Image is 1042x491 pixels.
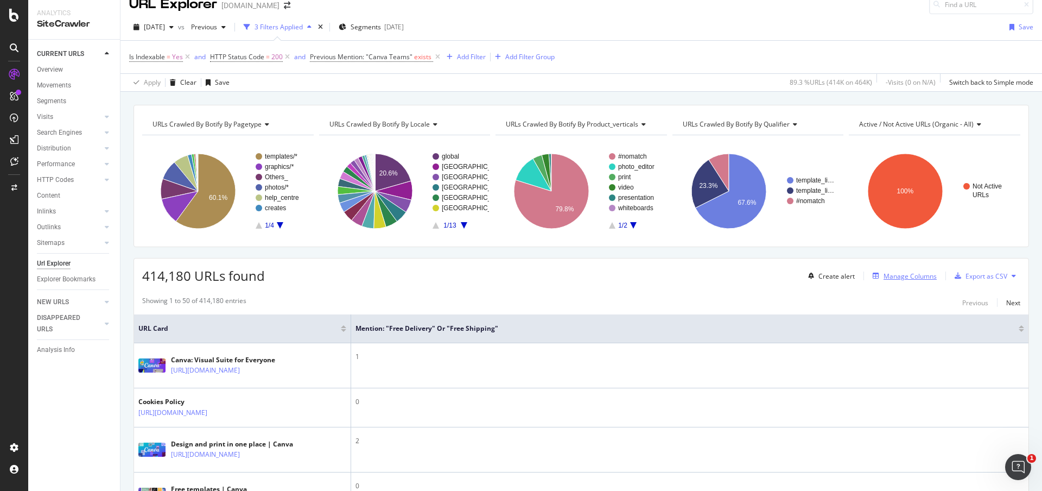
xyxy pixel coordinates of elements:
[284,2,290,9] div: arrow-right-arrow-left
[37,96,112,107] a: Segments
[37,127,82,139] div: Search Engines
[266,52,270,61] span: =
[37,237,65,249] div: Sitemaps
[796,187,834,194] text: template_li…
[144,78,161,87] div: Apply
[265,184,289,191] text: photos/*
[457,52,486,61] div: Add Filter
[265,173,288,181] text: Others_
[265,204,286,212] text: creates
[180,78,196,87] div: Clear
[294,52,306,62] button: and
[138,358,166,373] img: main image
[138,324,338,333] span: URL Card
[329,119,430,129] span: URLs Crawled By Botify By locale
[167,52,170,61] span: =
[153,119,262,129] span: URLs Crawled By Botify By pagetype
[37,159,101,170] a: Performance
[37,344,112,356] a: Analysis Info
[796,197,825,205] text: #nomatch
[37,312,92,335] div: DISAPPEARED URLS
[1027,454,1036,463] span: 1
[172,49,183,65] span: Yes
[857,116,1011,133] h4: Active / Not Active URLs
[294,52,306,61] div: and
[310,52,412,61] span: Previous Mention: "Canva Teams"
[37,64,63,75] div: Overview
[271,49,283,65] span: 200
[804,267,855,285] button: Create alert
[194,52,206,62] button: and
[442,51,486,64] button: Add Filter
[355,324,1002,333] span: Mention: "free delivery" or "free shipping"
[618,194,654,202] text: presentation
[129,18,178,36] button: [DATE]
[859,119,974,129] span: Active / Not Active URLs (organic - all)
[1005,454,1031,480] iframe: Intercom live chat
[442,153,459,160] text: global
[849,144,1020,238] svg: A chart.
[144,22,165,32] span: 2025 Sep. 7th
[37,80,112,91] a: Movements
[201,74,230,91] button: Save
[37,174,74,186] div: HTTP Codes
[618,173,631,181] text: print
[495,144,665,238] div: A chart.
[949,78,1033,87] div: Switch back to Simple mode
[443,222,456,229] text: 1/13
[142,144,312,238] svg: A chart.
[442,184,510,191] text: [GEOGRAPHIC_DATA]
[37,206,56,217] div: Inlinks
[868,269,937,282] button: Manage Columns
[790,78,872,87] div: 89.3 % URLs ( 414K on 464K )
[37,297,101,308] a: NEW URLS
[491,51,555,64] button: Add Filter Group
[334,18,408,36] button: Segments[DATE]
[442,163,510,171] text: [GEOGRAPHIC_DATA]
[194,52,206,61] div: and
[618,163,655,171] text: photo_editor
[414,52,431,61] span: exists
[962,298,988,307] div: Previous
[37,111,53,123] div: Visits
[210,52,264,61] span: HTTP Status Code
[37,143,101,154] a: Distribution
[355,436,1024,446] div: 2
[37,174,101,186] a: HTTP Codes
[672,144,844,238] svg: A chart.
[442,194,510,202] text: [GEOGRAPHIC_DATA]
[37,143,71,154] div: Distribution
[265,194,299,202] text: help_centre
[884,272,937,281] div: Manage Columns
[37,274,112,285] a: Explorer Bookmarks
[945,74,1033,91] button: Switch back to Simple mode
[178,22,187,32] span: vs
[37,274,96,285] div: Explorer Bookmarks
[37,312,101,335] a: DISAPPEARED URLS
[442,173,510,181] text: [GEOGRAPHIC_DATA]
[138,443,166,457] img: main image
[37,159,75,170] div: Performance
[142,296,246,309] div: Showing 1 to 50 of 414,180 entries
[37,96,66,107] div: Segments
[37,258,71,269] div: Url Explorer
[265,163,294,171] text: graphics/*
[255,22,303,32] div: 3 Filters Applied
[618,184,634,191] text: video
[265,222,274,229] text: 1/4
[37,190,112,202] a: Content
[37,80,71,91] div: Movements
[166,74,196,91] button: Clear
[818,272,855,281] div: Create alert
[138,407,207,418] a: [URL][DOMAIN_NAME]
[886,78,936,87] div: - Visits ( 0 on N/A )
[504,116,657,133] h4: URLs Crawled By Botify By product_verticals
[683,119,790,129] span: URLs Crawled By Botify By qualifier
[962,296,988,309] button: Previous
[355,397,1024,407] div: 0
[37,344,75,356] div: Analysis Info
[37,222,61,233] div: Outlinks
